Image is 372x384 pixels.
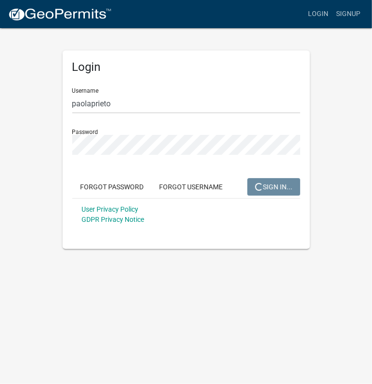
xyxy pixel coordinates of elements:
span: SIGN IN... [255,183,292,190]
a: Login [304,5,332,23]
button: Forgot Username [151,178,230,196]
a: Signup [332,5,364,23]
h5: Login [72,60,300,74]
a: GDPR Privacy Notice [82,216,145,223]
button: Forgot Password [72,178,151,196]
a: User Privacy Policy [82,205,139,213]
button: SIGN IN... [247,178,300,196]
